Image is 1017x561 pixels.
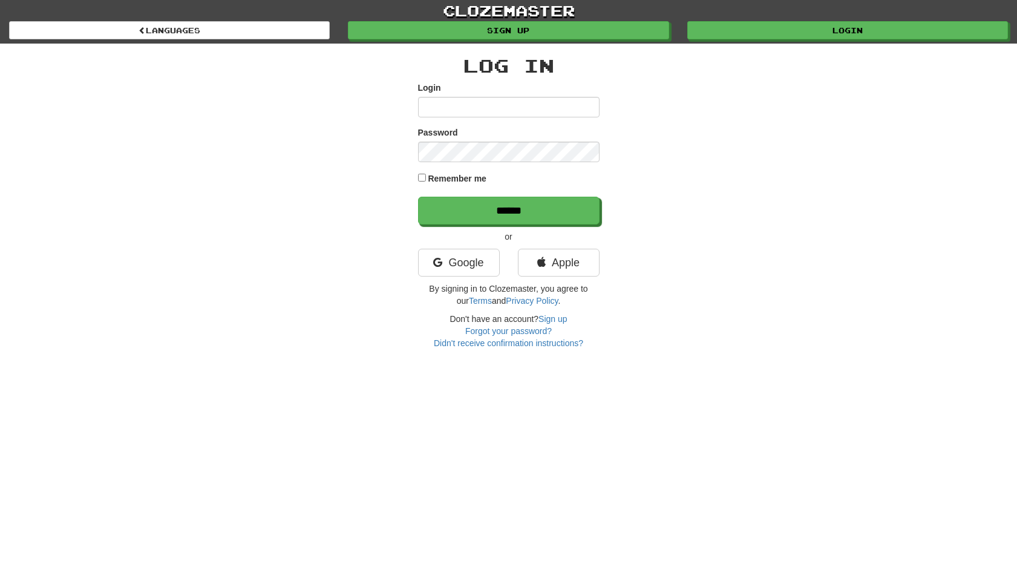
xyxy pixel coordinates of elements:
a: Google [418,249,500,277]
a: Forgot your password? [465,326,552,336]
p: By signing in to Clozemaster, you agree to our and . [418,283,600,307]
p: or [418,231,600,243]
a: Languages [9,21,330,39]
a: Sign up [538,314,567,324]
a: Apple [518,249,600,277]
a: Terms [469,296,492,306]
a: Didn't receive confirmation instructions? [434,338,583,348]
label: Remember me [428,172,486,185]
h2: Log In [418,56,600,76]
a: Privacy Policy [506,296,558,306]
a: Login [687,21,1008,39]
label: Password [418,126,458,139]
label: Login [418,82,441,94]
div: Don't have an account? [418,313,600,349]
a: Sign up [348,21,669,39]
